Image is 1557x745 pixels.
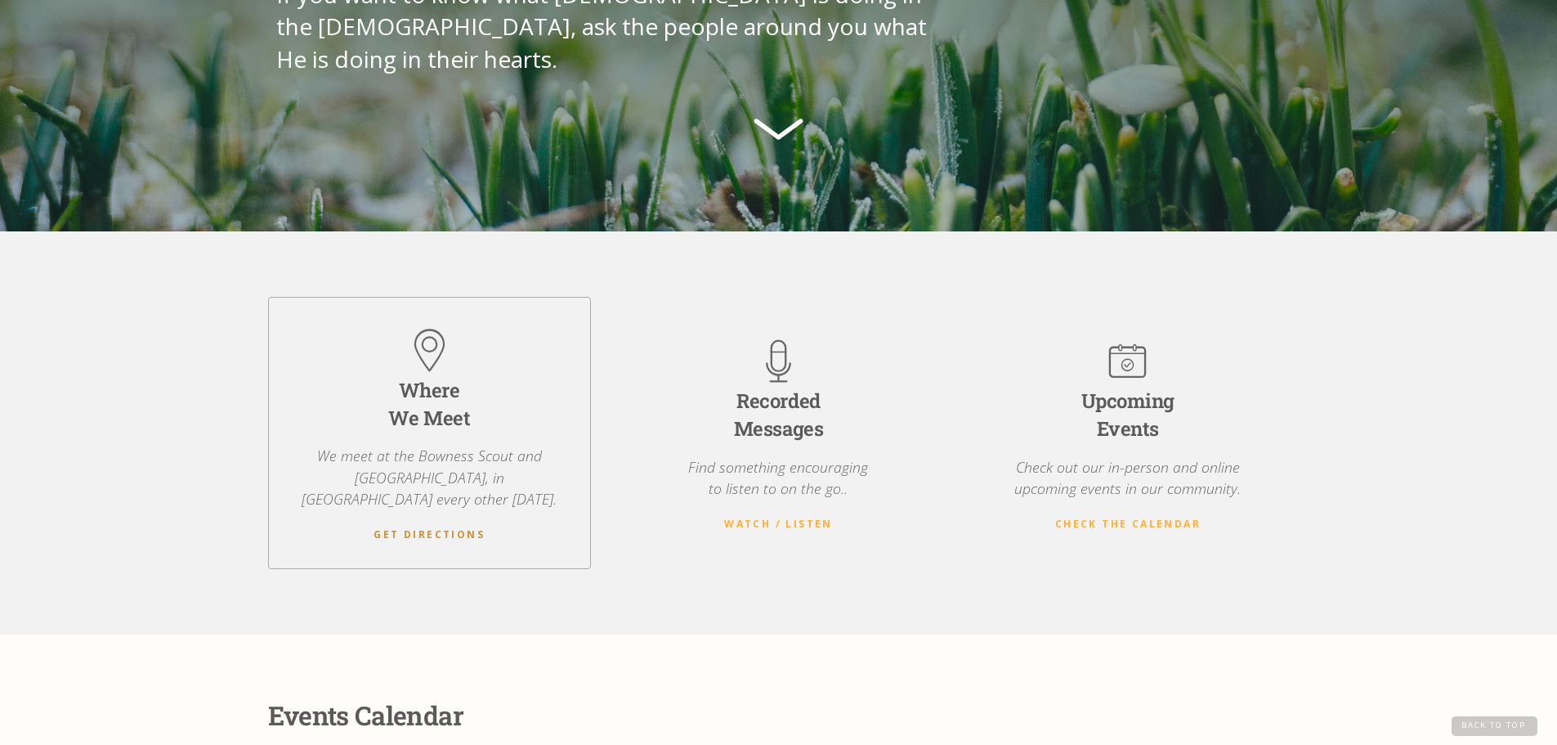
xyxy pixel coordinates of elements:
div: Events Calendar [268,700,1290,731]
p: We meet at the Bowness Scout and [GEOGRAPHIC_DATA], in [GEOGRAPHIC_DATA] every other [DATE]. [289,445,570,509]
p: Find something encouraging to listen to on the go.. [688,456,868,500]
strong: Get Directions [374,527,485,541]
div: Recorded Messages [734,388,823,442]
div: Upcoming Events [1081,388,1174,442]
p: Check out our in-person and online upcoming events in our community. [987,456,1268,500]
div: Where We Meet [388,377,471,432]
a: Check the Calendar [1055,517,1201,532]
a: Back to Top [1452,716,1538,736]
a: Watch / Listen [724,517,833,532]
a: Get Directions [374,527,485,542]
